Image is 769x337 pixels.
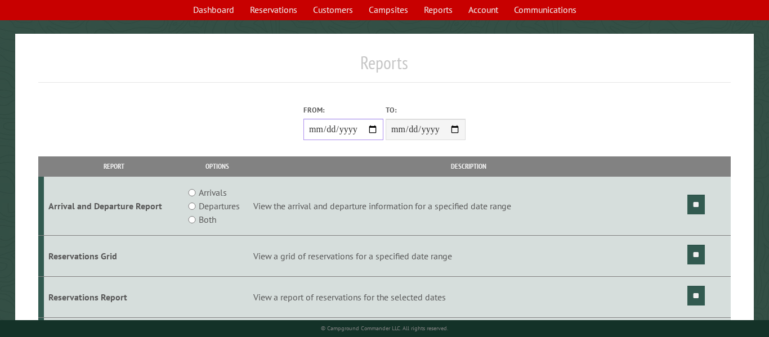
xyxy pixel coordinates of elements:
small: © Campground Commander LLC. All rights reserved. [321,325,448,332]
label: Both [199,213,216,226]
label: From: [303,105,383,115]
th: Options [184,156,251,176]
td: View a report of reservations for the selected dates [251,276,685,317]
th: Report [44,156,184,176]
td: Reservations Report [44,276,184,317]
td: View the arrival and departure information for a specified date range [251,177,685,236]
h1: Reports [38,52,730,83]
label: Departures [199,199,240,213]
td: Reservations Grid [44,236,184,277]
label: Arrivals [199,186,227,199]
label: To: [386,105,466,115]
td: Arrival and Departure Report [44,177,184,236]
th: Description [251,156,685,176]
td: View a grid of reservations for a specified date range [251,236,685,277]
